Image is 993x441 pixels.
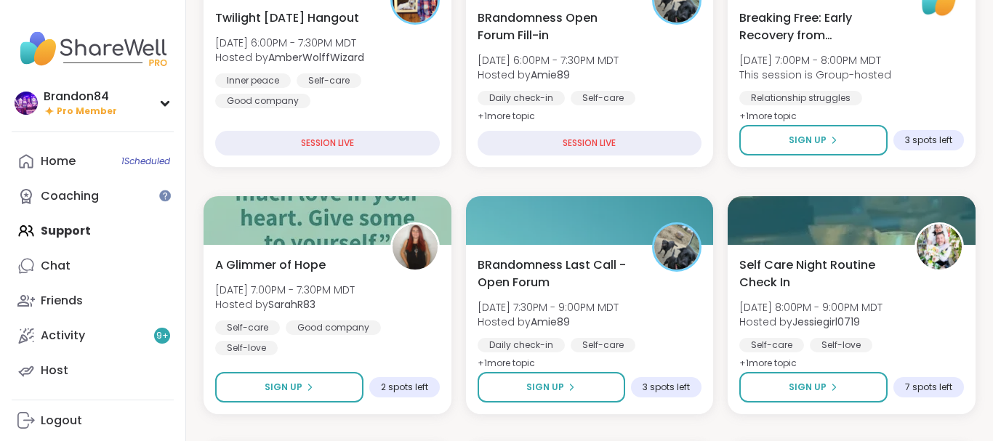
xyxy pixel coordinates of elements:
[286,320,381,335] div: Good company
[571,91,635,105] div: Self-care
[739,300,883,315] span: [DATE] 8:00PM - 9:00PM MDT
[571,338,635,352] div: Self-care
[739,315,883,329] span: Hosted by
[57,105,117,118] span: Pro Member
[12,144,174,179] a: Home1Scheduled
[215,256,326,274] span: A Glimmer of Hope
[478,9,637,44] span: BRandomness Open Forum Fill-in
[159,190,171,201] iframe: Spotlight
[215,131,440,155] div: SESSION LIVE
[12,179,174,214] a: Coaching
[789,134,827,147] span: Sign Up
[215,9,359,27] span: Twilight [DATE] Hangout
[739,53,891,68] span: [DATE] 7:00PM - 8:00PM MDT
[739,9,898,44] span: Breaking Free: Early Recovery from [GEOGRAPHIC_DATA]
[41,153,76,169] div: Home
[268,297,315,312] b: SarahR83
[215,320,280,335] div: Self-care
[531,315,570,329] b: Amie89
[12,23,174,74] img: ShareWell Nav Logo
[215,283,355,297] span: [DATE] 7:00PM - 7:30PM MDT
[739,256,898,291] span: Self Care Night Routine Check In
[478,372,626,402] button: Sign Up
[478,315,619,329] span: Hosted by
[905,134,952,146] span: 3 spots left
[526,381,564,394] span: Sign Up
[41,293,83,309] div: Friends
[41,188,99,204] div: Coaching
[478,91,565,105] div: Daily check-in
[121,155,170,167] span: 1 Scheduled
[478,131,702,155] div: SESSION LIVE
[478,256,637,291] span: BRandomness Last Call - Open Forum
[41,328,85,344] div: Activity
[905,381,952,393] span: 7 spots left
[215,73,291,88] div: Inner peace
[268,50,364,65] b: AmberWolffWizard
[12,318,174,353] a: Activity9+
[654,224,699,270] img: Amie89
[810,338,872,352] div: Self-love
[41,363,68,379] div: Host
[792,315,860,329] b: Jessiegirl0719
[739,125,888,155] button: Sign Up
[265,381,302,394] span: Sign Up
[531,68,570,82] b: Amie89
[739,372,888,402] button: Sign Up
[215,50,364,65] span: Hosted by
[215,94,310,108] div: Good company
[215,372,363,402] button: Sign Up
[643,381,690,393] span: 3 spots left
[789,381,827,394] span: Sign Up
[215,297,355,312] span: Hosted by
[15,92,38,115] img: Brandon84
[917,224,962,270] img: Jessiegirl0719
[156,330,169,342] span: 9 +
[12,403,174,438] a: Logout
[381,381,428,393] span: 2 spots left
[44,89,117,105] div: Brandon84
[41,413,82,429] div: Logout
[478,300,619,315] span: [DATE] 7:30PM - 9:00PM MDT
[739,91,862,105] div: Relationship struggles
[478,68,619,82] span: Hosted by
[739,68,891,82] span: This session is Group-hosted
[41,258,71,274] div: Chat
[478,338,565,352] div: Daily check-in
[215,341,278,355] div: Self-love
[215,36,364,50] span: [DATE] 6:00PM - 7:30PM MDT
[478,53,619,68] span: [DATE] 6:00PM - 7:30PM MDT
[739,338,804,352] div: Self-care
[297,73,361,88] div: Self-care
[12,283,174,318] a: Friends
[393,224,438,270] img: SarahR83
[12,248,174,283] a: Chat
[12,353,174,388] a: Host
